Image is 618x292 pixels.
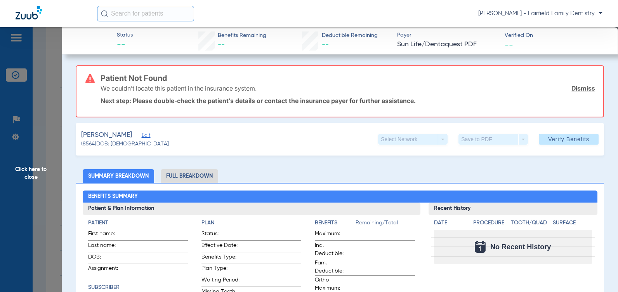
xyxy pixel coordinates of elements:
[88,219,188,227] h4: Patient
[101,97,595,105] p: Next step: Please double-check the patient’s details or contact the insurance payer for further a...
[322,31,378,40] span: Deductible Remaining
[201,230,240,240] span: Status:
[88,253,126,264] span: DOB:
[397,31,498,39] span: Payer
[161,169,218,183] li: Full Breakdown
[322,41,329,48] span: --
[101,74,595,82] h3: Patient Not Found
[429,203,597,215] h3: Recent History
[85,74,95,83] img: error-icon
[315,241,353,258] span: Ind. Deductible:
[88,283,188,292] h4: Subscriber
[315,219,356,227] h4: Benefits
[81,130,132,140] span: [PERSON_NAME]
[88,241,126,252] span: Last name:
[505,31,606,40] span: Verified On
[88,264,126,275] span: Assignment:
[434,219,467,227] h4: Date
[218,41,225,48] span: --
[553,219,592,227] h4: Surface
[97,6,194,21] input: Search for patients
[201,219,301,227] h4: Plan
[201,276,240,287] span: Waiting Period:
[83,191,597,203] h2: Benefits Summary
[539,134,599,145] button: Verify Benefits
[88,230,126,240] span: First name:
[101,10,108,17] img: Search Icon
[356,219,415,230] span: Remaining/Total
[490,243,551,251] span: No Recent History
[101,84,257,92] p: We couldn’t locate this patient in the insurance system.
[218,31,266,40] span: Benefits Remaining
[201,241,240,252] span: Effective Date:
[475,241,486,253] img: Calendar
[548,136,589,142] span: Verify Benefits
[81,140,169,148] span: (8564) DOB: [DEMOGRAPHIC_DATA]
[571,84,595,92] a: Dismiss
[434,219,467,230] app-breakdown-title: Date
[201,253,240,264] span: Benefits Type:
[505,40,513,49] span: --
[511,219,550,227] h4: Tooth/Quad
[16,6,42,19] img: Zuub Logo
[117,40,133,51] span: --
[553,219,592,230] app-breakdown-title: Surface
[579,255,618,292] iframe: Chat Widget
[201,264,240,275] span: Plan Type:
[315,259,353,275] span: Fam. Deductible:
[117,31,133,39] span: Status
[473,219,509,227] h4: Procedure
[511,219,550,230] app-breakdown-title: Tooth/Quad
[478,10,602,17] span: [PERSON_NAME] - Fairfield Family Dentistry
[315,219,356,230] app-breakdown-title: Benefits
[83,203,420,215] h3: Patient & Plan Information
[83,169,154,183] li: Summary Breakdown
[397,40,498,49] span: Sun Life/Dentaquest PDF
[142,133,149,140] span: Edit
[473,219,509,230] app-breakdown-title: Procedure
[315,230,353,240] span: Maximum:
